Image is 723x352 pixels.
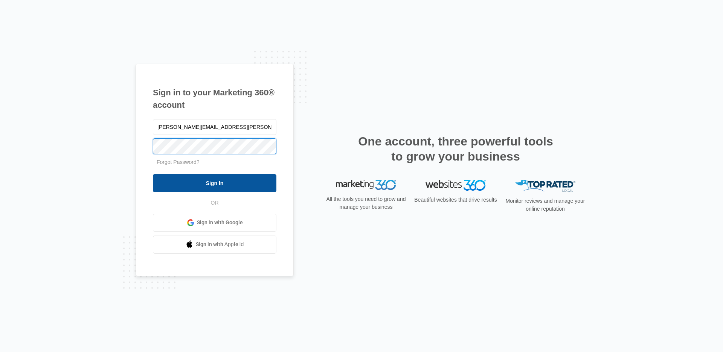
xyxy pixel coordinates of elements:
h1: Sign in to your Marketing 360® account [153,86,276,111]
input: Sign In [153,174,276,192]
img: Marketing 360 [336,180,396,190]
a: Forgot Password? [157,159,200,165]
p: All the tools you need to grow and manage your business [324,195,408,211]
p: Beautiful websites that drive results [413,196,498,204]
span: Sign in with Google [197,219,243,227]
span: Sign in with Apple Id [196,240,244,248]
p: Monitor reviews and manage your online reputation [503,197,587,213]
input: Email [153,119,276,135]
span: OR [206,199,224,207]
img: Top Rated Local [515,180,575,192]
img: Websites 360 [426,180,486,191]
h2: One account, three powerful tools to grow your business [356,134,555,164]
a: Sign in with Apple Id [153,236,276,254]
a: Sign in with Google [153,214,276,232]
